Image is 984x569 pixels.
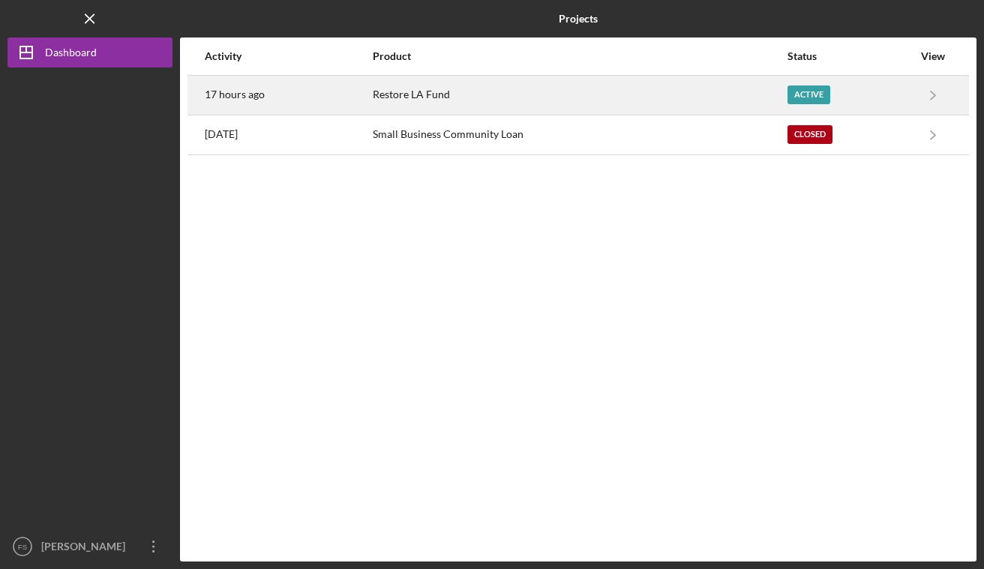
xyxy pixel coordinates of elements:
[18,543,27,551] text: FS
[787,50,913,62] div: Status
[37,532,135,565] div: [PERSON_NAME]
[787,125,832,144] div: Closed
[373,50,786,62] div: Product
[914,50,952,62] div: View
[205,88,265,100] time: 2025-10-13 19:15
[7,37,172,67] button: Dashboard
[559,13,598,25] b: Projects
[7,532,172,562] button: FS[PERSON_NAME]
[373,76,786,114] div: Restore LA Fund
[205,50,371,62] div: Activity
[373,116,786,154] div: Small Business Community Loan
[45,37,97,71] div: Dashboard
[787,85,830,104] div: Active
[205,128,238,140] time: 2025-07-01 14:56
